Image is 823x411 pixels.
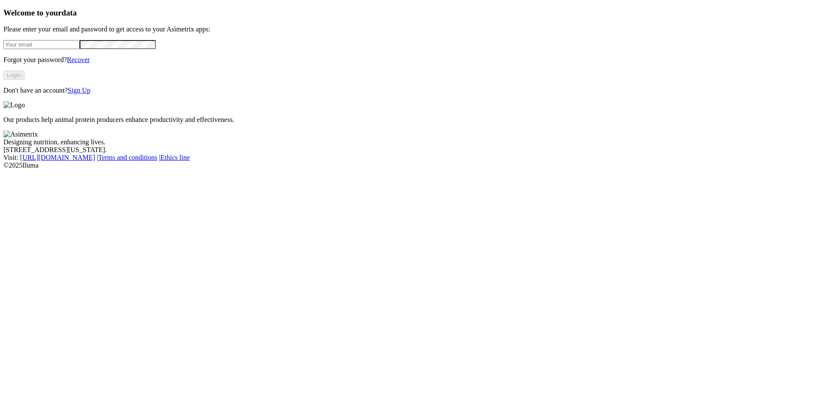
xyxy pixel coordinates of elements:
a: Sign Up [68,87,90,94]
img: Asimetrix [3,131,38,138]
button: Login [3,71,25,80]
span: data [62,8,77,17]
h3: Welcome to your [3,8,820,18]
a: Recover [67,56,90,63]
div: Designing nutrition, enhancing lives. [3,138,820,146]
input: Your email [3,40,80,49]
div: [STREET_ADDRESS][US_STATE]. [3,146,820,154]
div: Visit : | | [3,154,820,162]
p: Our products help animal protein producers enhance productivity and effectiveness. [3,116,820,124]
a: Ethics line [161,154,190,161]
p: Forgot your password? [3,56,820,64]
div: © 2025 Iluma [3,162,820,169]
img: Logo [3,101,25,109]
p: Please enter your email and password to get access to your Asimetrix apps: [3,25,820,33]
p: Don't have an account? [3,87,820,94]
a: Terms and conditions [98,154,158,161]
a: [URL][DOMAIN_NAME] [20,154,95,161]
